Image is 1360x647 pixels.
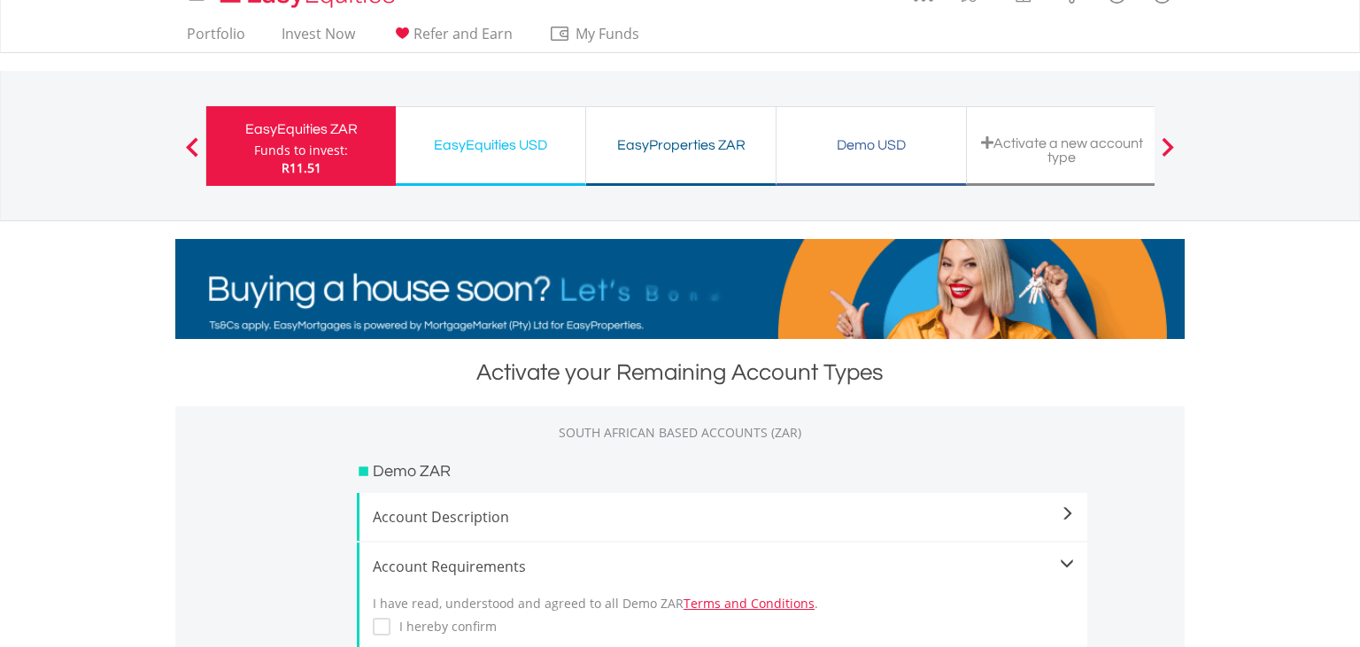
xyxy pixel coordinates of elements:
[684,595,815,612] a: Terms and Conditions
[175,239,1185,339] img: EasyMortage Promotion Banner
[373,459,451,484] h3: Demo ZAR
[597,133,765,158] div: EasyProperties ZAR
[384,25,520,52] a: Refer and Earn
[406,133,575,158] div: EasyEquities USD
[977,135,1146,165] div: Activate a new account type
[175,357,1185,389] div: Activate your Remaining Account Types
[180,25,252,52] a: Portfolio
[787,133,955,158] div: Demo USD
[373,556,1074,577] div: Account Requirements
[217,117,385,142] div: EasyEquities ZAR
[390,618,497,635] label: I hereby confirm
[549,22,665,45] span: My Funds
[282,159,321,176] span: R11.51
[175,424,1185,442] div: SOUTH AFRICAN BASED ACCOUNTS (ZAR)
[274,25,362,52] a: Invest Now
[413,24,513,43] span: Refer and Earn
[254,142,348,159] div: Funds to invest:
[373,577,1074,640] div: I have read, understood and agreed to all Demo ZAR .
[373,506,1074,528] span: Account Description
